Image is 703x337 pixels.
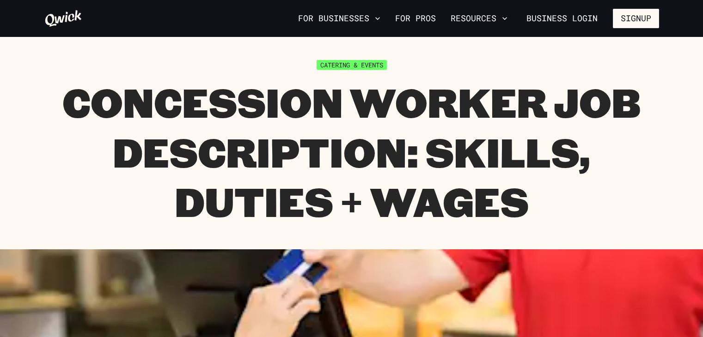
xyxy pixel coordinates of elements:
[44,77,659,226] h1: Concession Worker Job Description: Skills, Duties + Wages
[294,11,384,26] button: For Businesses
[519,9,605,28] a: Business Login
[447,11,511,26] button: Resources
[391,11,440,26] a: For Pros
[317,60,387,70] span: Catering & Events
[613,9,659,28] button: Signup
